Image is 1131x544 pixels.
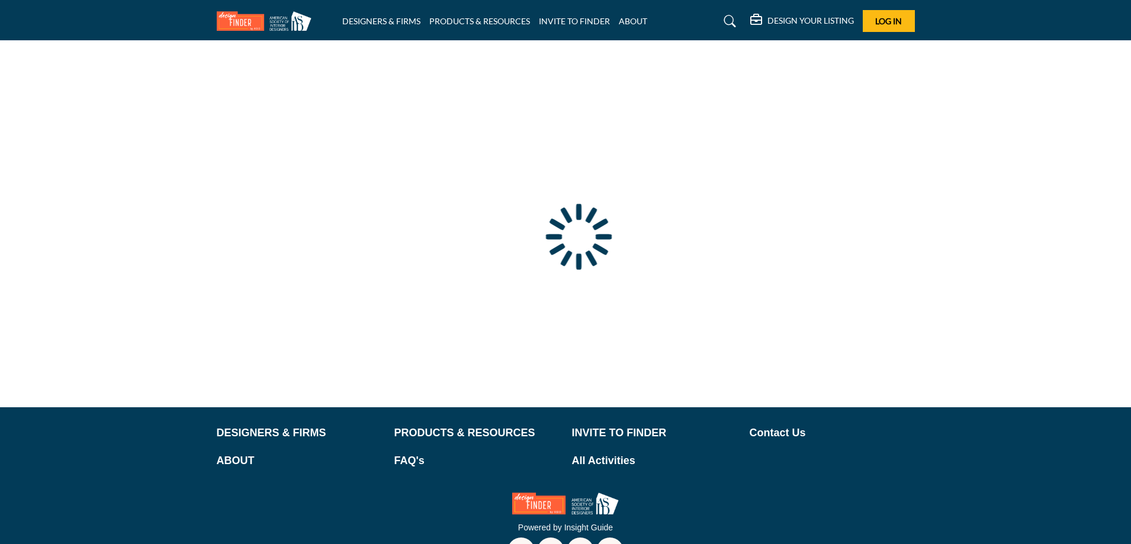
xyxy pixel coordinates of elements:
[342,16,420,26] a: DESIGNERS & FIRMS
[217,425,382,441] a: DESIGNERS & FIRMS
[619,16,647,26] a: ABOUT
[875,16,902,26] span: Log In
[217,11,317,31] img: Site Logo
[217,453,382,469] a: ABOUT
[394,453,560,469] a: FAQ's
[394,425,560,441] a: PRODUCTS & RESOURCES
[767,15,854,26] h5: DESIGN YOUR LISTING
[512,493,619,514] img: No Site Logo
[572,425,737,441] a: INVITE TO FINDER
[750,14,854,28] div: DESIGN YOUR LISTING
[572,453,737,469] a: All Activities
[712,12,744,31] a: Search
[863,10,915,32] button: Log In
[750,425,915,441] a: Contact Us
[539,16,610,26] a: INVITE TO FINDER
[429,16,530,26] a: PRODUCTS & RESOURCES
[518,523,613,532] a: Powered by Insight Guide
